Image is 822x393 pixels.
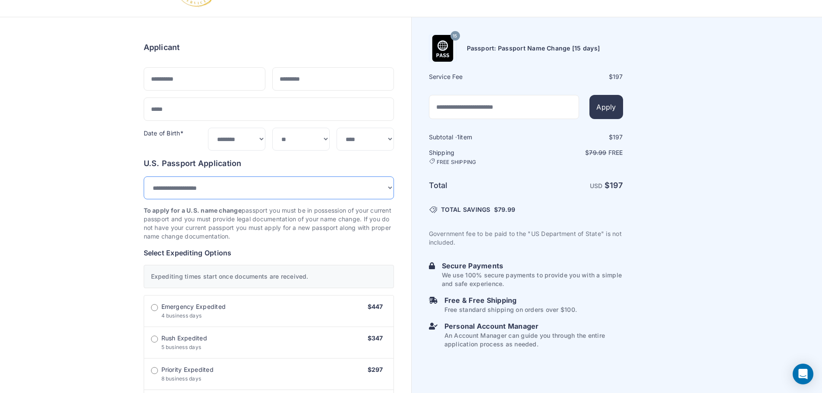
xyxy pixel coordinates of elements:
[144,206,394,241] p: passport you must be in possession of your current passport and you must provide legal documentat...
[442,271,623,288] p: We use 100% secure payments to provide you with a simple and safe experience.
[453,31,457,42] span: 15
[429,230,623,247] p: Government fee to be paid to the "US Department of State" is not included.
[444,321,623,331] h6: Personal Account Manager
[608,149,623,156] span: Free
[527,133,623,141] div: $
[467,44,600,53] h6: Passport: Passport Name Change [15 days]
[144,157,394,170] h6: U.S. Passport Application
[368,334,383,342] span: $347
[144,265,394,288] div: Expediting times start once documents are received.
[590,182,603,189] span: USD
[161,312,202,319] span: 4 business days
[527,148,623,157] p: $
[457,133,460,141] span: 1
[610,181,623,190] span: 197
[793,364,813,384] div: Open Intercom Messenger
[144,207,242,214] strong: To apply for a U.S. name change
[527,72,623,81] div: $
[442,261,623,271] h6: Secure Payments
[437,159,476,166] span: FREE SHIPPING
[605,181,623,190] strong: $
[161,334,207,343] span: Rush Expedited
[429,72,525,81] h6: Service Fee
[161,344,202,350] span: 5 business days
[444,331,623,349] p: An Account Manager can guide you through the entire application process as needed.
[368,303,383,310] span: $447
[161,302,226,311] span: Emergency Expedited
[444,305,577,314] p: Free standard shipping on orders over $100.
[161,375,202,382] span: 8 business days
[429,179,525,192] h6: Total
[613,73,623,80] span: 197
[144,129,183,137] label: Date of Birth*
[498,206,515,213] span: 79.99
[589,149,606,156] span: 79.99
[441,205,491,214] span: TOTAL SAVINGS
[161,365,214,374] span: Priority Expedited
[589,95,623,119] button: Apply
[144,41,180,53] h6: Applicant
[444,295,577,305] h6: Free & Free Shipping
[494,205,515,214] span: $
[613,133,623,141] span: 197
[429,35,456,62] img: Product Name
[429,133,525,141] h6: Subtotal · item
[368,366,383,373] span: $297
[144,248,394,258] h6: Select Expediting Options
[429,148,525,166] h6: Shipping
